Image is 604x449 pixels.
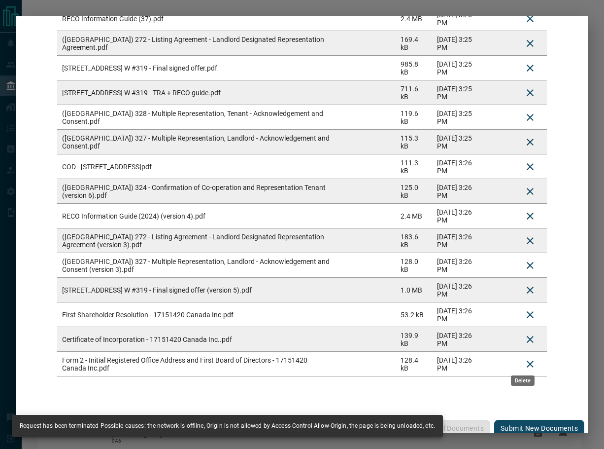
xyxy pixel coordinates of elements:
td: [DATE] 3:26 PM [432,204,489,228]
td: [DATE] 3:26 PM [432,179,489,204]
td: Form 2 - Initial Registered Office Address and First Board of Directors - 17151420 Canada Inc.pdf [57,352,336,376]
td: [DATE] 3:26 PM [432,352,489,376]
td: 139.9 kB [396,327,432,352]
td: ([GEOGRAPHIC_DATA]) 327 - Multiple Representation, Landlord - Acknowledgement and Consent (versio... [57,253,336,278]
td: [DATE] 3:25 PM [432,6,489,31]
td: COD - [STREET_ADDRESS]pdf [57,154,336,179]
td: RECO Information Guide (37).pdf [57,6,336,31]
button: Delete [518,56,542,80]
button: Delete [518,204,542,228]
td: [DATE] 3:25 PM [432,31,489,56]
button: Delete [518,81,542,105]
button: Delete [518,229,542,253]
td: 985.8 kB [396,56,432,80]
td: [STREET_ADDRESS] W #319 - Final signed offer (version 5).pdf [57,278,336,302]
td: ([GEOGRAPHIC_DATA]) 327 - Multiple Representation, Landlord - Acknowledgement and Consent.pdf [57,130,336,154]
td: [DATE] 3:26 PM [432,278,489,302]
td: [DATE] 3:25 PM [432,105,489,130]
button: Delete [518,7,542,31]
button: Delete [518,328,542,351]
td: [DATE] 3:26 PM [432,302,489,327]
div: Delete [511,375,535,386]
td: [DATE] 3:26 PM [432,327,489,352]
button: Delete [518,180,542,203]
td: [DATE] 3:26 PM [432,154,489,179]
td: [DATE] 3:25 PM [432,130,489,154]
td: 119.6 kB [396,105,432,130]
td: 2.4 MB [396,204,432,228]
button: Delete [518,155,542,179]
td: RECO Information Guide (2024) (version 4).pdf [57,204,336,228]
td: [STREET_ADDRESS] W #319 - Final signed offer.pdf [57,56,336,80]
td: 111.3 kB [396,154,432,179]
td: [DATE] 3:26 PM [432,253,489,278]
td: 125.0 kB [396,179,432,204]
td: 711.6 kB [396,80,432,105]
td: 128.0 kB [396,253,432,278]
td: [DATE] 3:26 PM [432,228,489,253]
button: Delete [518,278,542,302]
td: [DATE] 3:25 PM [432,80,489,105]
td: 169.4 kB [396,31,432,56]
td: 183.6 kB [396,228,432,253]
button: Delete [518,106,542,129]
button: Delete [518,303,542,327]
button: Delete [518,130,542,154]
td: ([GEOGRAPHIC_DATA]) 272 - Listing Agreement - Landlord Designated Representation Agreement (versi... [57,228,336,253]
button: Delete [518,352,542,376]
td: ([GEOGRAPHIC_DATA]) 328 - Multiple Representation, Tenant - Acknowledgement and Consent.pdf [57,105,336,130]
td: [STREET_ADDRESS] W #319 - TRA + RECO guide.pdf [57,80,336,105]
td: Certificate of Incorporation - 17151420 Canada Inc..pdf [57,327,336,352]
td: [DATE] 3:25 PM [432,56,489,80]
td: ([GEOGRAPHIC_DATA]) 324 - Confirmation of Co-operation and Representation Tenant (version 6).pdf [57,179,336,204]
td: 1.0 MB [396,278,432,302]
td: First Shareholder Resolution - 17151420 Canada Inc.pdf [57,302,336,327]
td: 53.2 kB [396,302,432,327]
td: 128.4 kB [396,352,432,376]
button: Delete [518,32,542,55]
button: Submit new documents [494,420,584,437]
td: 115.3 kB [396,130,432,154]
div: Request has been terminated Possible causes: the network is offline, Origin is not allowed by Acc... [20,418,435,434]
td: 2.4 MB [396,6,432,31]
button: Delete [518,254,542,277]
td: ([GEOGRAPHIC_DATA]) 272 - Listing Agreement - Landlord Designated Representation Agreement.pdf [57,31,336,56]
